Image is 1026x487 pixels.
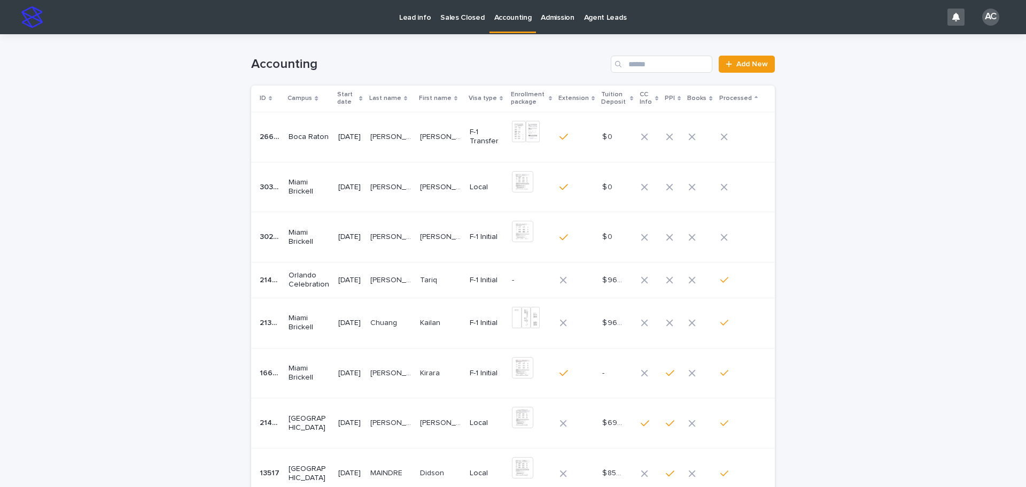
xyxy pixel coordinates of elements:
p: [DATE] [338,183,361,192]
p: Processed [719,92,752,104]
p: [DATE] [338,469,361,478]
p: - [602,367,607,378]
tr: 2134521345 Miami Brickell[DATE]ChuangChuang KailanKailan F-1 Initial$ 960.00$ 960.00 [251,298,775,348]
p: Local [470,419,504,428]
p: [PERSON_NAME] [370,367,414,378]
p: Tuition Deposit [601,89,627,109]
p: Start date [337,89,356,109]
p: Local [470,469,504,478]
p: Visa type [469,92,497,104]
p: [DATE] [338,276,361,285]
p: Didson [420,467,446,478]
p: PPI [665,92,675,104]
p: 21345 [260,316,282,328]
p: - [512,276,551,285]
p: Tariq [420,274,439,285]
p: Michely Cristhina [420,416,463,428]
p: [PERSON_NAME] [420,230,463,242]
tr: 3036630366 Miami Brickell[DATE][PERSON_NAME][PERSON_NAME] [PERSON_NAME] [PERSON_NAME][PERSON_NAME... [251,162,775,212]
p: Boca Raton [289,133,330,142]
h1: Accounting [251,57,607,72]
p: F-1 Initial [470,369,504,378]
p: F-1 Initial [470,233,504,242]
p: 21403 [260,274,282,285]
p: Avelar Figueiredo [370,130,414,142]
p: $ 0 [602,181,615,192]
p: $ 850.00 [602,467,625,478]
p: Kailan [420,316,442,328]
input: Search [611,56,712,73]
p: $ 960.00 [602,316,625,328]
p: 30293 [260,230,282,242]
tr: 1661416614 Miami Brickell[DATE][PERSON_NAME][PERSON_NAME] KiraraKirara F-1 Initial-- [251,348,775,398]
p: $ 0 [602,130,615,142]
p: [DATE] [338,133,361,142]
p: CC Info [640,89,652,109]
p: [GEOGRAPHIC_DATA] [289,465,330,483]
span: Add New [736,60,768,68]
p: [DATE] [338,319,361,328]
p: First name [419,92,452,104]
p: Ramirez Diaz [370,181,414,192]
p: ID [260,92,266,104]
p: Books [687,92,706,104]
a: Add New [719,56,775,73]
p: Chuang [370,316,399,328]
p: 16614 [260,367,282,378]
p: F-1 Transfer [470,128,504,146]
p: $ 0 [602,230,615,242]
p: MAINDRE [370,467,405,478]
p: $ 960.00 [602,274,625,285]
p: F-1 Initial [470,319,504,328]
p: 30366 [260,181,282,192]
p: Miami Brickell [289,178,330,196]
p: Orlando Celebration [289,271,330,289]
p: 13517 [260,467,282,478]
p: [DATE] [338,419,361,428]
p: [DATE] [338,369,361,378]
p: Last name [369,92,401,104]
img: stacker-logo-s-only.png [21,6,43,28]
p: F-1 Initial [470,276,504,285]
p: Enrollment package [511,89,546,109]
div: AC [982,9,999,26]
p: Luciana Aparecida [420,130,463,142]
p: Yessica Julieth [420,181,463,192]
p: Local [470,183,504,192]
p: Kirara [420,367,442,378]
p: [PERSON_NAME] [370,230,414,242]
p: Miami Brickell [289,364,330,382]
p: [GEOGRAPHIC_DATA] [289,414,330,432]
p: Silva Mendes [370,416,414,428]
tr: 2140321403 Orlando Celebration[DATE][PERSON_NAME][PERSON_NAME] TariqTariq F-1 Initial-$ 960.00$ 9... [251,262,775,298]
p: 26616 [260,130,282,142]
p: Miami Brickell [289,228,330,246]
p: $ 690.00 [602,416,625,428]
p: [DATE] [338,233,361,242]
p: Campus [287,92,312,104]
p: 21437 [260,416,282,428]
tr: 2661626616 Boca Raton[DATE][PERSON_NAME][PERSON_NAME] [PERSON_NAME][PERSON_NAME] F-1 Transfer$ 0$ 0 [251,112,775,162]
tr: 3029330293 Miami Brickell[DATE][PERSON_NAME][PERSON_NAME] [PERSON_NAME][PERSON_NAME] F-1 Initial$... [251,212,775,262]
p: ALABDULWAHAB [370,274,414,285]
tr: 2143721437 [GEOGRAPHIC_DATA][DATE][PERSON_NAME][PERSON_NAME] [PERSON_NAME][PERSON_NAME] Local$ 69... [251,398,775,449]
p: Extension [558,92,589,104]
p: Miami Brickell [289,314,330,332]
